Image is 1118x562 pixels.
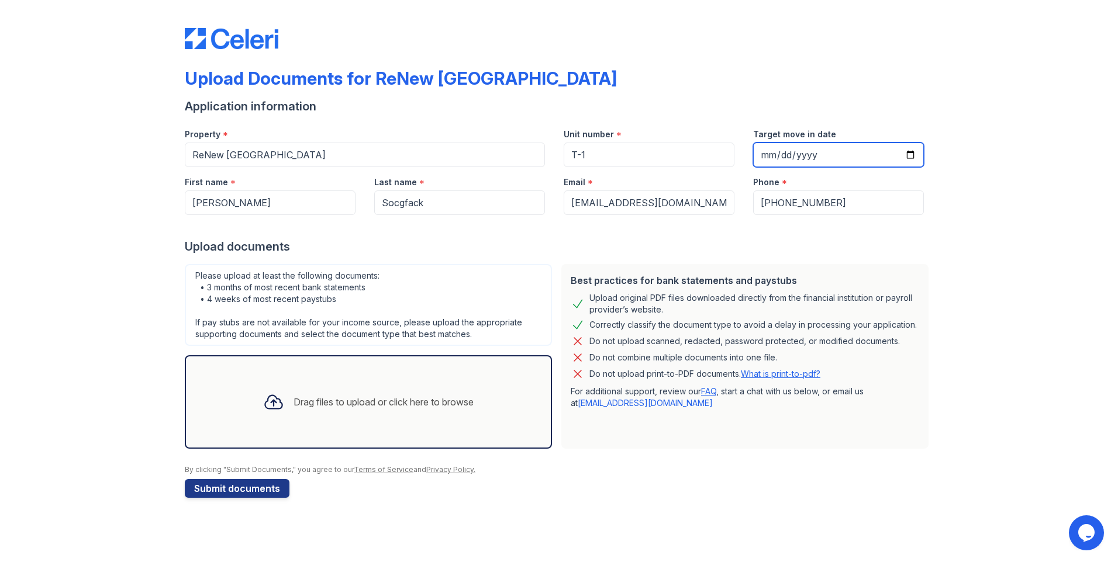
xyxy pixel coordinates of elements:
[185,129,220,140] label: Property
[185,28,278,49] img: CE_Logo_Blue-a8612792a0a2168367f1c8372b55b34899dd931a85d93a1a3d3e32e68fde9ad4.png
[741,369,820,379] a: What is print-to-pdf?
[571,386,919,409] p: For additional support, review our , start a chat with us below, or email us at
[354,465,413,474] a: Terms of Service
[185,68,617,89] div: Upload Documents for ReNew [GEOGRAPHIC_DATA]
[753,129,836,140] label: Target move in date
[185,479,289,498] button: Submit documents
[589,318,917,332] div: Correctly classify the document type to avoid a delay in processing your application.
[185,238,933,255] div: Upload documents
[374,176,417,188] label: Last name
[753,176,779,188] label: Phone
[185,465,933,474] div: By clicking "Submit Documents," you agree to our and
[185,264,552,346] div: Please upload at least the following documents: • 3 months of most recent bank statements • 4 wee...
[589,368,820,380] p: Do not upload print-to-PDF documents.
[185,98,933,115] div: Application information
[589,292,919,315] div: Upload original PDF files downloaded directly from the financial institution or payroll provider’...
[426,465,475,474] a: Privacy Policy.
[589,334,900,348] div: Do not upload scanned, redacted, password protected, or modified documents.
[589,351,777,365] div: Do not combine multiple documents into one file.
[564,129,614,140] label: Unit number
[1069,515,1106,550] iframe: chat widget
[578,398,713,408] a: [EMAIL_ADDRESS][DOMAIN_NAME]
[564,176,585,188] label: Email
[571,273,919,287] div: Best practices for bank statements and paystubs
[185,176,228,188] label: First name
[294,395,474,409] div: Drag files to upload or click here to browse
[701,386,716,396] a: FAQ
